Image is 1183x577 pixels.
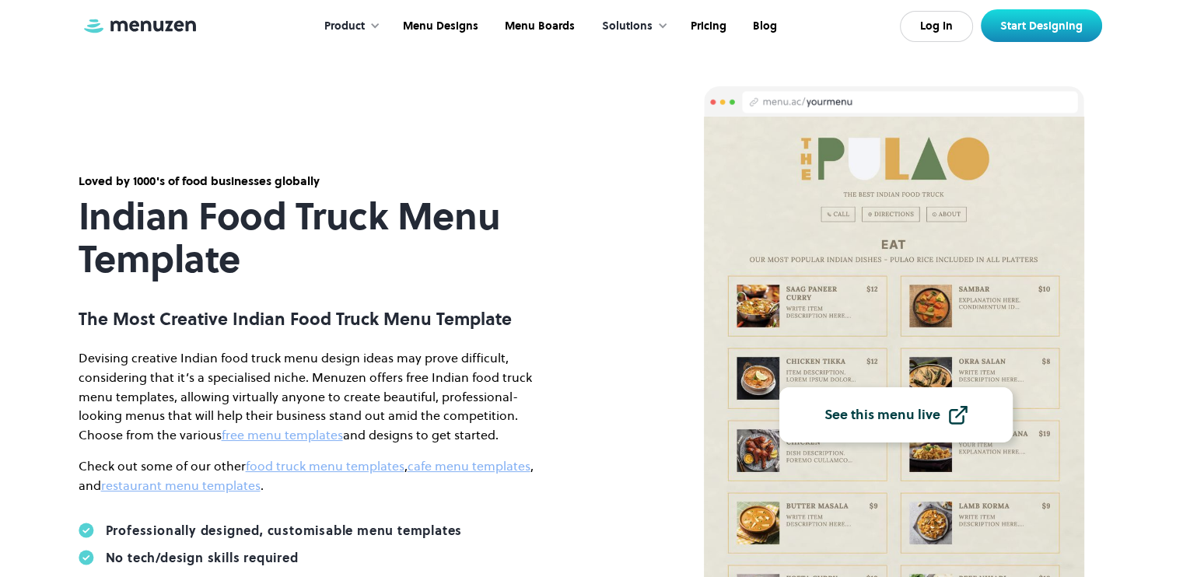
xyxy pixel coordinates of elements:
div: Product [309,2,388,51]
p: Check out some of our other , , and . [79,456,545,495]
p: The Most Creative Indian Food Truck Menu Template [79,309,545,329]
a: Pricing [676,2,738,51]
a: Blog [738,2,789,51]
a: cafe menu templates [408,457,530,474]
a: free menu templates [222,426,343,443]
a: Menu Designs [388,2,490,51]
div: Product [324,18,365,35]
div: See this menu live [824,408,940,422]
div: No tech/design skills required [106,550,299,565]
a: See this menu live [779,387,1013,442]
p: Devising creative Indian food truck menu design ideas may prove difficult, considering that it’s ... [79,348,545,445]
h1: Indian Food Truck Menu Template [79,195,545,281]
a: Log In [900,11,973,42]
a: food truck menu templates [246,457,404,474]
div: Solutions [602,18,653,35]
div: Solutions [586,2,676,51]
a: Start Designing [981,9,1102,42]
a: Menu Boards [490,2,586,51]
a: restaurant menu templates [101,477,261,494]
div: Loved by 1000's of food businesses globally [79,173,545,190]
div: Professionally designed, customisable menu templates [106,523,463,538]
